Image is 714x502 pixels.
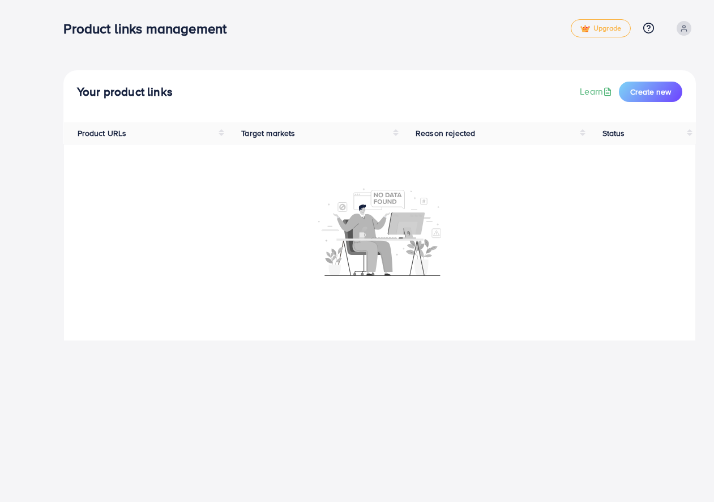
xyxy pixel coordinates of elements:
[78,127,127,139] span: Product URLs
[619,82,682,102] button: Create new
[580,85,614,98] a: Learn
[241,127,295,139] span: Target markets
[77,85,173,99] h4: Your product links
[580,24,621,33] span: Upgrade
[571,19,631,37] a: tickUpgrade
[580,25,590,33] img: tick
[602,127,625,139] span: Status
[63,20,236,37] h3: Product links management
[318,187,442,276] img: No account
[630,86,671,97] span: Create new
[416,127,475,139] span: Reason rejected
